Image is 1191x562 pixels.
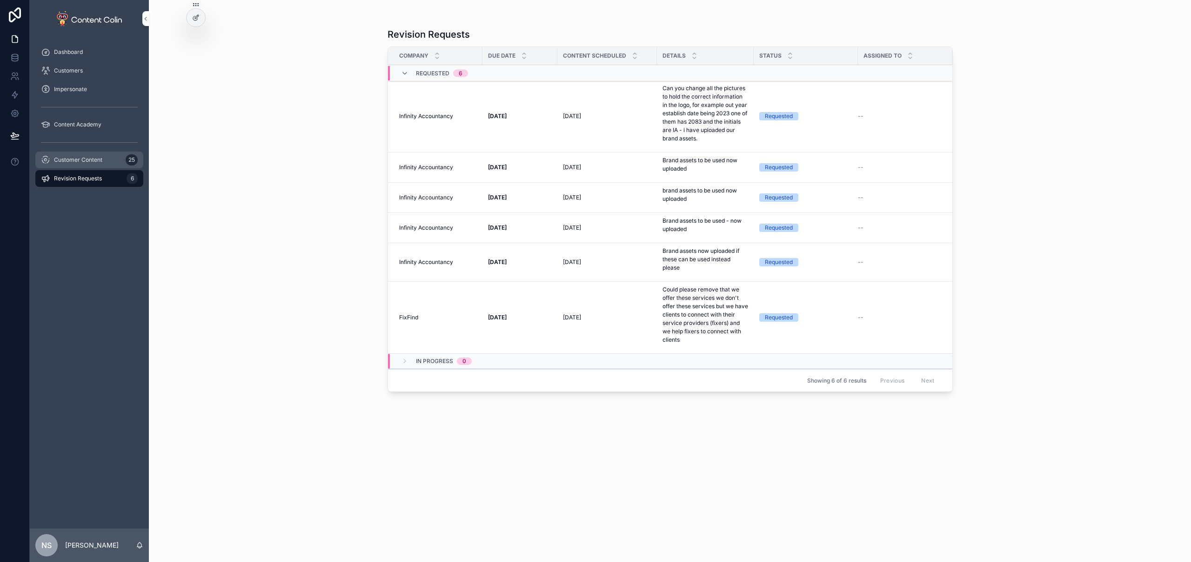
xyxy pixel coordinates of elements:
a: [DATE] [488,164,552,171]
a: [DATE] [488,112,552,120]
span: Status [759,52,782,60]
div: Requested [765,193,793,202]
span: [DATE] [563,194,581,201]
span: Dashboard [54,48,83,56]
div: Requested [765,224,793,232]
a: -- [858,224,941,231]
span: Company [399,52,428,60]
p: Brand assets to be used - now uploaded [662,217,748,233]
span: Impersonate [54,86,87,93]
span: [DATE] [563,258,581,266]
p: brand assets to be used now uploaded [662,186,748,203]
a: [DATE] [488,224,552,231]
span: Infinity Accountancy [399,194,453,201]
p: Brand assets now uploaded if these can be used instead please [662,247,748,272]
a: Requested [759,163,852,172]
p: Could please remove that we offer these services we don't offer these services but we have client... [662,285,748,344]
span: -- [858,258,863,266]
p: Brand assets to be used now uploaded [662,156,748,173]
span: -- [858,112,863,120]
strong: [DATE] [488,112,507,119]
a: -- [858,314,941,321]
span: -- [858,194,863,201]
a: Can you change all the pictures to hold the correct information in the logo, for example out year... [662,84,748,148]
span: Showing 6 of 6 results [807,377,866,384]
a: [DATE] [563,258,651,266]
span: Customer Content [54,156,102,164]
p: [PERSON_NAME] [65,541,119,550]
p: Can you change all the pictures to hold the correct information in the logo, for example out year... [662,84,748,143]
span: Infinity Accountancy [399,164,453,171]
span: [DATE] [563,224,581,231]
span: -- [858,314,863,321]
strong: [DATE] [488,194,507,201]
div: 6 [459,70,462,77]
a: [DATE] [563,112,651,120]
strong: [DATE] [488,258,507,265]
span: Infinity Accountancy [399,224,453,231]
a: Infinity Accountancy [399,194,477,201]
h1: Revision Requests [388,28,470,41]
a: Content Academy [35,116,143,133]
a: [DATE] [488,194,552,201]
a: -- [858,194,941,201]
a: Customers [35,62,143,79]
a: Brand assets to be used - now uploaded [662,217,748,239]
div: scrollable content [30,37,149,199]
div: Requested [765,258,793,266]
a: Infinity Accountancy [399,164,477,171]
a: Brand assets to be used now uploaded [662,156,748,179]
a: Infinity Accountancy [399,224,477,231]
img: App logo [57,11,122,26]
div: Requested [765,313,793,322]
a: -- [858,112,941,120]
a: Requested [759,112,852,120]
a: Infinity Accountancy [399,112,477,120]
a: [DATE] [488,314,552,321]
a: Could please remove that we offer these services we don't offer these services but we have client... [662,285,748,350]
div: 6 [127,173,138,184]
span: -- [858,224,863,231]
span: Assigned To [863,52,902,60]
a: Requested [759,193,852,202]
strong: [DATE] [488,164,507,171]
a: [DATE] [563,224,651,231]
a: Impersonate [35,81,143,98]
a: Dashboard [35,44,143,60]
span: Details [662,52,686,60]
span: Content Scheduled [563,52,626,60]
a: [DATE] [488,258,552,266]
strong: [DATE] [488,314,507,321]
a: brand assets to be used now uploaded [662,186,748,209]
span: Customers [54,67,83,74]
span: In Progress [416,357,453,365]
a: FixFind [399,314,477,321]
div: 0 [462,357,466,365]
div: Requested [765,163,793,172]
span: Requested [416,70,449,77]
span: Due Date [488,52,515,60]
span: Revision Requests [54,175,102,182]
a: [DATE] [563,194,651,201]
div: 25 [126,154,138,165]
span: [DATE] [563,164,581,171]
a: Requested [759,258,852,266]
span: -- [858,164,863,171]
a: Requested [759,224,852,232]
a: -- [858,164,941,171]
div: Requested [765,112,793,120]
span: NS [41,540,52,551]
span: FixFind [399,314,418,321]
span: Content Academy [54,121,101,128]
strong: [DATE] [488,224,507,231]
a: Revision Requests6 [35,170,143,187]
a: -- [858,258,941,266]
a: Requested [759,313,852,322]
a: Brand assets now uploaded if these can be used instead please [662,247,748,278]
span: Infinity Accountancy [399,258,453,266]
span: [DATE] [563,314,581,321]
a: Customer Content25 [35,152,143,168]
a: [DATE] [563,314,651,321]
span: [DATE] [563,112,581,120]
a: [DATE] [563,164,651,171]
